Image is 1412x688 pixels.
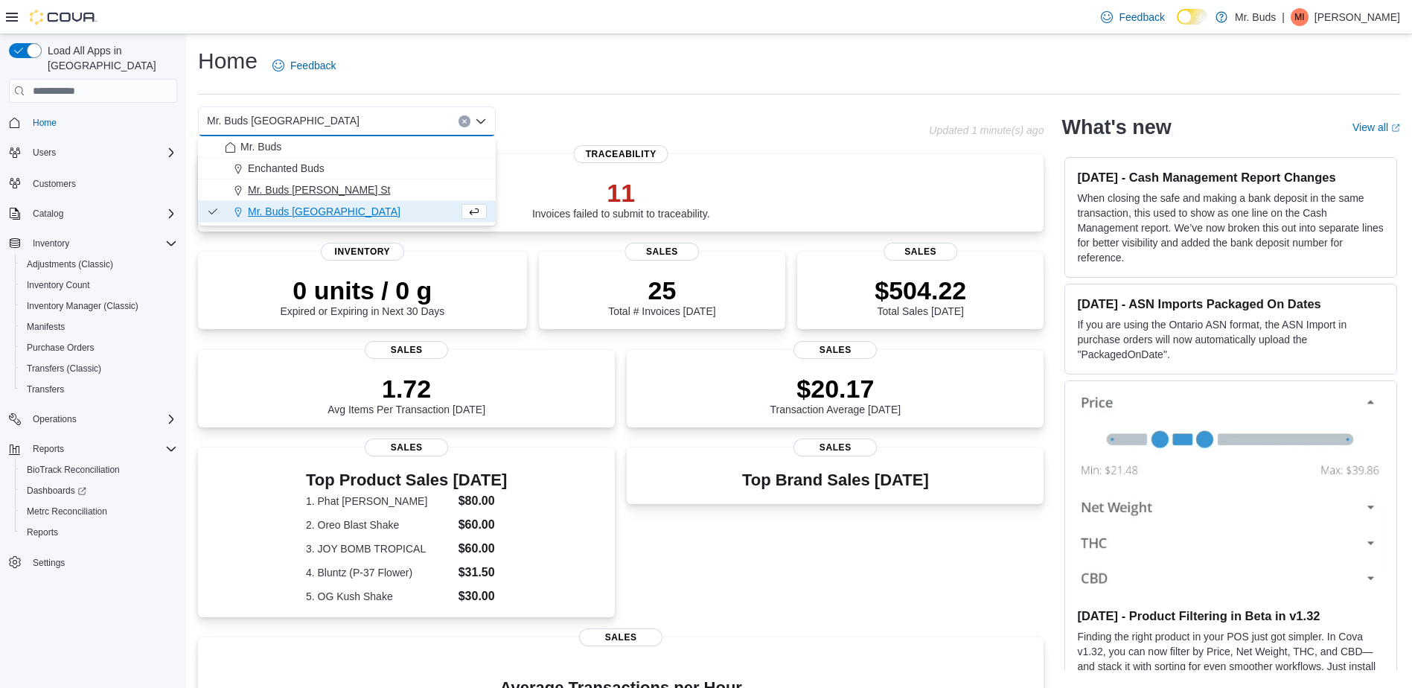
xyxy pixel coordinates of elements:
dd: $80.00 [459,492,508,510]
div: Invoices failed to submit to traceability. [532,178,710,220]
button: Mr. Buds [198,136,496,158]
button: Adjustments (Classic) [15,254,183,275]
a: Feedback [1095,2,1170,32]
span: Manifests [27,321,65,333]
p: 0 units / 0 g [280,275,444,305]
span: Catalog [27,205,177,223]
p: Mr. Buds [1235,8,1276,26]
button: Catalog [3,203,183,224]
h3: [DATE] - Product Filtering in Beta in v1.32 [1077,608,1384,623]
div: Expired or Expiring in Next 30 Days [280,275,444,317]
a: Reports [21,523,64,541]
span: Feedback [290,58,336,73]
button: Enchanted Buds [198,158,496,179]
span: Purchase Orders [21,339,177,357]
dd: $31.50 [459,564,508,582]
dd: $60.00 [459,540,508,558]
a: View allExternal link [1352,121,1400,133]
h1: Home [198,46,258,76]
span: Traceability [574,145,668,163]
span: Customers [27,173,177,192]
button: Users [3,142,183,163]
span: Operations [27,410,177,428]
a: Inventory Count [21,276,96,294]
span: Metrc Reconciliation [27,506,107,517]
span: Mr. Buds [240,139,281,154]
span: Mr. Buds [GEOGRAPHIC_DATA] [248,204,400,219]
p: If you are using the Ontario ASN format, the ASN Import in purchase orders will now automatically... [1077,317,1384,362]
input: Dark Mode [1177,9,1208,25]
div: Total # Invoices [DATE] [608,275,715,317]
div: Transaction Average [DATE] [770,374,901,415]
p: Updated 1 minute(s) ago [929,124,1044,136]
span: Operations [33,413,77,425]
button: Reports [27,440,70,458]
a: Customers [27,175,82,193]
div: Avg Items Per Transaction [DATE] [328,374,485,415]
span: Adjustments (Classic) [27,258,113,270]
span: BioTrack Reconciliation [21,461,177,479]
a: Transfers [21,380,70,398]
button: Transfers [15,379,183,400]
h3: Top Product Sales [DATE] [306,471,507,489]
svg: External link [1391,124,1400,133]
dd: $30.00 [459,587,508,605]
dt: 2. Oreo Blast Shake [306,517,453,532]
a: Adjustments (Classic) [21,255,119,273]
h3: [DATE] - Cash Management Report Changes [1077,170,1384,185]
span: Inventory [321,243,404,261]
dt: 3. JOY BOMB TROPICAL [306,541,453,556]
dt: 1. Phat [PERSON_NAME] [306,494,453,509]
button: Inventory [27,235,75,252]
span: Catalog [33,208,63,220]
button: Close list of options [475,115,487,127]
button: Manifests [15,316,183,337]
p: [PERSON_NAME] [1314,8,1400,26]
span: Inventory [27,235,177,252]
a: Dashboards [15,480,183,501]
h3: [DATE] - ASN Imports Packaged On Dates [1077,296,1384,311]
span: Transfers (Classic) [27,363,101,375]
p: $504.22 [875,275,966,305]
a: Home [27,114,63,132]
p: | [1282,8,1285,26]
a: Manifests [21,318,71,336]
nav: Complex example [9,106,177,612]
span: Enchanted Buds [248,161,325,176]
button: Reports [3,439,183,459]
button: Settings [3,552,183,573]
button: Metrc Reconciliation [15,501,183,522]
button: Inventory Count [15,275,183,296]
span: Home [33,117,57,129]
span: Users [27,144,177,162]
span: Reports [27,526,58,538]
a: Transfers (Classic) [21,360,107,378]
span: Mr. Buds [PERSON_NAME] St [248,182,390,197]
span: Inventory Manager (Classic) [27,300,138,312]
p: 11 [532,178,710,208]
span: Sales [365,439,448,456]
button: Mr. Buds [GEOGRAPHIC_DATA] [198,201,496,223]
span: Inventory Manager (Classic) [21,297,177,315]
button: Home [3,112,183,133]
span: Dashboards [27,485,86,497]
p: $20.17 [770,374,901,404]
span: Dashboards [21,482,177,500]
a: BioTrack Reconciliation [21,461,126,479]
span: Transfers [27,383,64,395]
span: Sales [579,628,662,646]
span: Mr. Buds [GEOGRAPHIC_DATA] [207,112,360,130]
span: Reports [21,523,177,541]
a: Dashboards [21,482,92,500]
a: Purchase Orders [21,339,100,357]
span: BioTrack Reconciliation [27,464,120,476]
span: Customers [33,178,76,190]
img: Cova [30,10,97,25]
span: Sales [793,341,877,359]
span: Reports [33,443,64,455]
button: Purchase Orders [15,337,183,358]
a: Metrc Reconciliation [21,503,113,520]
button: Mr. Buds [PERSON_NAME] St [198,179,496,201]
span: Inventory Count [21,276,177,294]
